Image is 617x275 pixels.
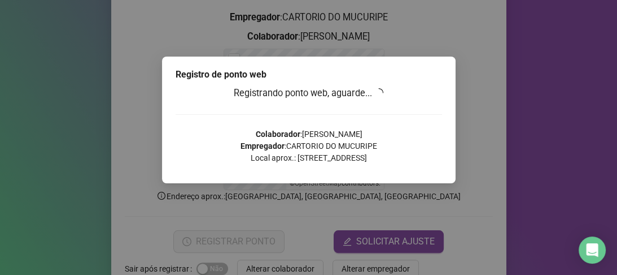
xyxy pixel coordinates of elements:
div: Open Intercom Messenger [579,237,606,264]
strong: Colaborador [255,130,300,139]
span: loading [373,87,385,99]
h3: Registrando ponto web, aguarde... [176,86,442,101]
p: : [PERSON_NAME] : CARTORIO DO MUCURIPE Local aprox.: [STREET_ADDRESS] [176,128,442,164]
div: Registro de ponto web [176,68,442,81]
strong: Empregador [240,141,285,151]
